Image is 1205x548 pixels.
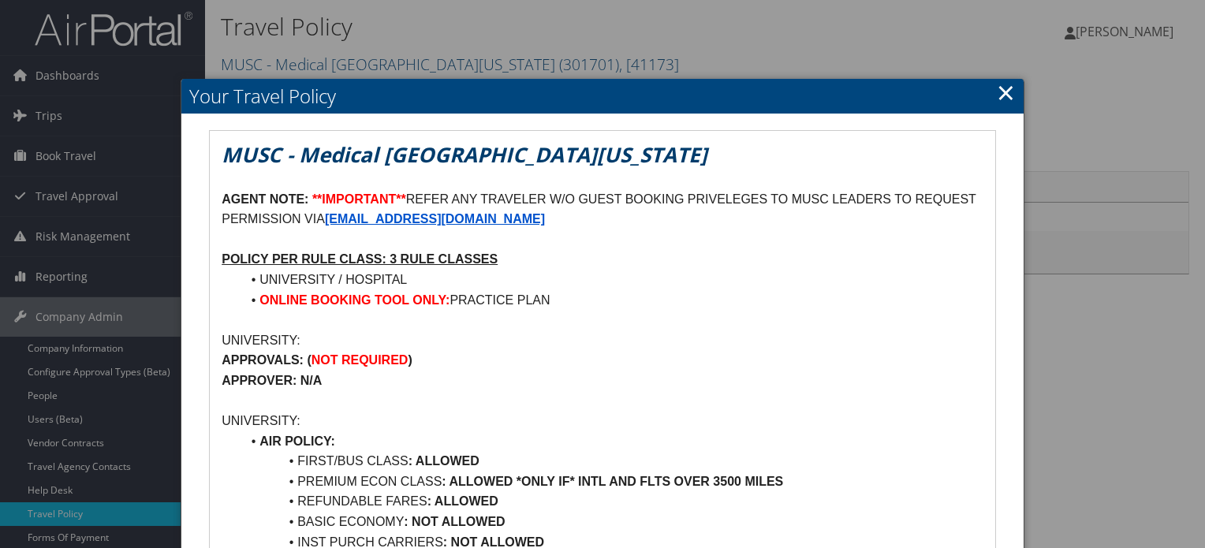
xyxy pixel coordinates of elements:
strong: APPROVER: N/A [222,374,322,387]
strong: NOT REQUIRED [312,353,409,367]
p: REFER ANY TRAVELER W/O GUEST BOOKING PRIVELEGES TO MUSC LEADERS TO REQUEST PERMISSION VIA [222,189,983,229]
a: [EMAIL_ADDRESS][DOMAIN_NAME] [325,212,545,226]
strong: APPROVALS: [222,353,304,367]
li: UNIVERSITY / HOSPITAL [241,270,983,290]
li: BASIC ECONOMY [241,512,983,532]
strong: : ALLOWED *ONLY IF* INTL AND FLTS OVER 3500 MILES [442,475,783,488]
h2: Your Travel Policy [181,79,1024,114]
a: Close [997,76,1015,108]
strong: ONLINE BOOKING TOOL ONLY: [259,293,450,307]
strong: ) [408,353,412,367]
em: MUSC - Medical [GEOGRAPHIC_DATA][US_STATE] [222,140,707,169]
strong: : ALLOWED [409,454,479,468]
li: FIRST/BUS CLASS [241,451,983,472]
li: PREMIUM ECON CLASS [241,472,983,492]
strong: : NOT ALLOWED [404,515,505,528]
u: POLICY PER RULE CLASS: 3 RULE CLASSES [222,252,498,266]
p: UNIVERSITY: [222,411,983,431]
strong: AGENT NOTE: [222,192,308,206]
li: PRACTICE PLAN [241,290,983,311]
strong: ( [307,353,311,367]
p: UNIVERSITY: [222,330,983,351]
strong: AIR POLICY: [259,434,335,448]
li: REFUNDABLE FARES [241,491,983,512]
strong: : ALLOWED [427,494,498,508]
